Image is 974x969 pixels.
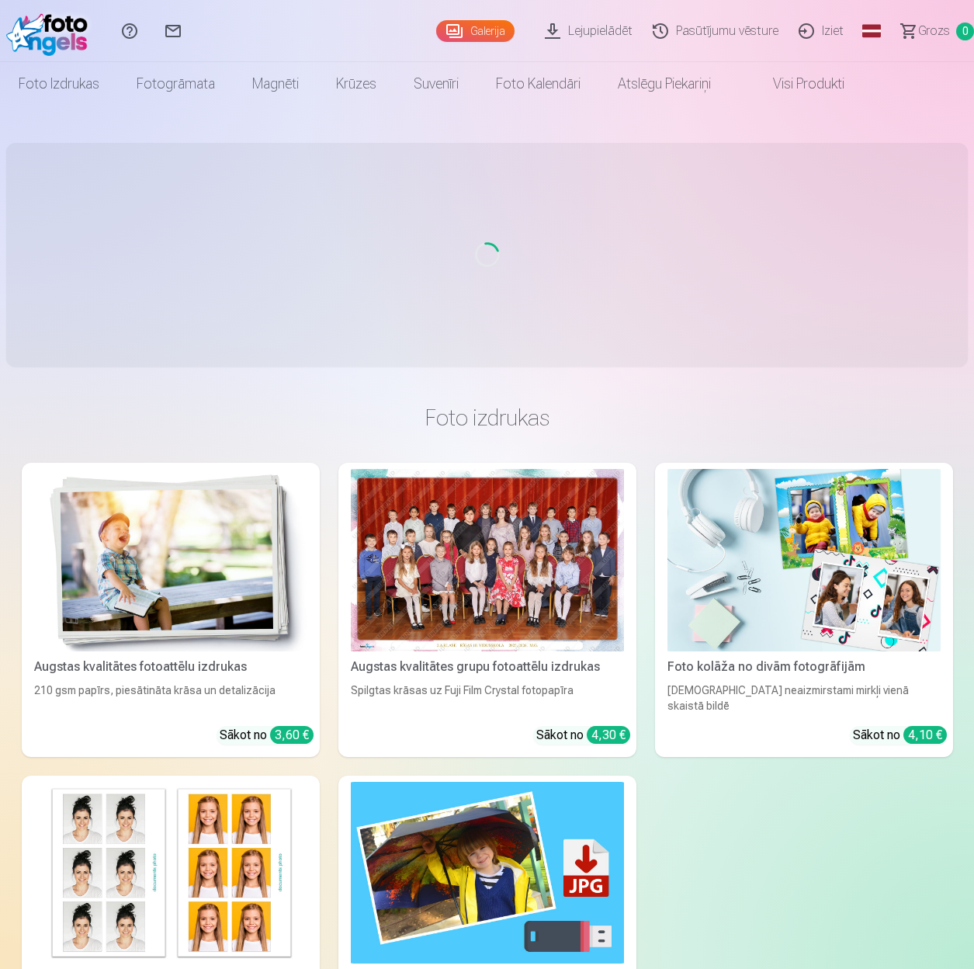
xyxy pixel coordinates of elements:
[351,782,624,964] img: Augstas izšķirtspējas digitālais fotoattēls JPG formātā
[730,62,863,106] a: Visi produkti
[661,682,947,714] div: [DEMOGRAPHIC_DATA] neaizmirstami mirkļi vienā skaistā bildē
[903,726,947,744] div: 4,10 €
[536,726,630,745] div: Sākot no
[6,6,95,56] img: /fa1
[317,62,395,106] a: Krūzes
[22,463,320,757] a: Augstas kvalitātes fotoattēlu izdrukasAugstas kvalitātes fotoattēlu izdrukas210 gsm papīrs, piesā...
[956,23,974,40] span: 0
[220,726,314,745] div: Sākot no
[28,682,314,714] div: 210 gsm papīrs, piesātināta krāsa un detalizācija
[587,726,630,744] div: 4,30 €
[661,658,947,676] div: Foto kolāža no divām fotogrāfijām
[270,726,314,744] div: 3,60 €
[395,62,477,106] a: Suvenīri
[34,469,307,651] img: Augstas kvalitātes fotoattēlu izdrukas
[918,22,950,40] span: Grozs
[34,782,307,964] img: Foto izdrukas dokumentiem
[477,62,599,106] a: Foto kalendāri
[436,20,515,42] a: Galerija
[345,682,630,714] div: Spilgtas krāsas uz Fuji Film Crystal fotopapīra
[599,62,730,106] a: Atslēgu piekariņi
[853,726,947,745] div: Sākot no
[34,404,941,432] h3: Foto izdrukas
[234,62,317,106] a: Magnēti
[655,463,953,757] a: Foto kolāža no divām fotogrāfijāmFoto kolāža no divām fotogrāfijām[DEMOGRAPHIC_DATA] neaizmirstam...
[667,469,941,651] img: Foto kolāža no divām fotogrāfijām
[28,658,314,676] div: Augstas kvalitātes fotoattēlu izdrukas
[118,62,234,106] a: Fotogrāmata
[345,658,630,676] div: Augstas kvalitātes grupu fotoattēlu izdrukas
[338,463,636,757] a: Augstas kvalitātes grupu fotoattēlu izdrukasSpilgtas krāsas uz Fuji Film Crystal fotopapīraSākot ...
